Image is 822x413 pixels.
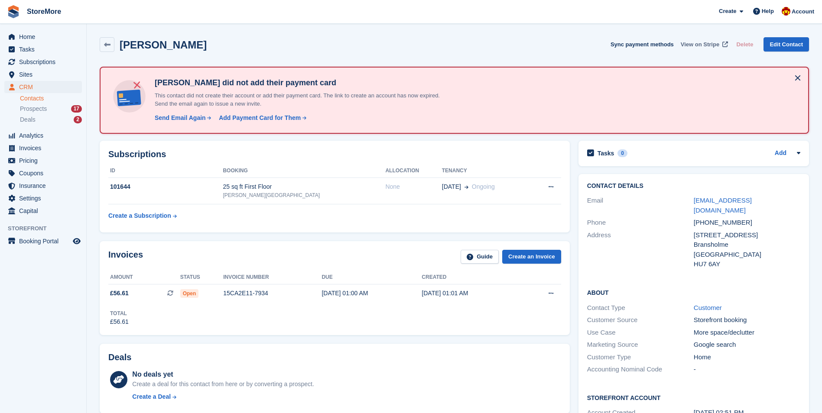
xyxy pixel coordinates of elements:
a: menu [4,56,82,68]
span: Deals [20,116,36,124]
a: menu [4,68,82,81]
th: Tenancy [442,164,531,178]
div: £56.61 [110,317,129,326]
div: [PERSON_NAME][GEOGRAPHIC_DATA] [223,191,385,199]
span: Analytics [19,129,71,142]
span: Storefront [8,224,86,233]
div: [GEOGRAPHIC_DATA] [694,250,800,260]
th: Allocation [385,164,442,178]
img: no-card-linked-e7822e413c904bf8b177c4d89f31251c4716f9871600ec3ca5bfc59e148c83f4.svg [111,78,148,115]
div: Contact Type [587,303,694,313]
span: CRM [19,81,71,93]
a: Deals 2 [20,115,82,124]
a: menu [4,31,82,43]
button: Sync payment methods [611,37,674,52]
div: Bransholme [694,240,800,250]
h2: Subscriptions [108,149,561,159]
h2: Tasks [598,149,614,157]
div: Create a Deal [132,392,171,401]
span: Prospects [20,105,47,113]
a: menu [4,155,82,167]
div: 15CA2E11-7934 [223,289,322,298]
div: Phone [587,218,694,228]
div: Storefront booking [694,315,800,325]
div: Use Case [587,328,694,338]
h2: Deals [108,352,131,362]
div: No deals yet [132,369,314,380]
span: Account [792,7,814,16]
h2: Invoices [108,250,143,264]
span: Insurance [19,180,71,192]
a: Edit Contact [764,37,809,52]
div: None [385,182,442,191]
div: More space/declutter [694,328,800,338]
a: Create an Invoice [502,250,561,264]
div: [PHONE_NUMBER] [694,218,800,228]
div: Accounting Nominal Code [587,365,694,374]
div: Home [694,352,800,362]
span: Sites [19,68,71,81]
a: Add [775,148,786,158]
a: menu [4,129,82,142]
a: Prospects 17 [20,104,82,113]
th: Created [422,271,522,284]
span: Tasks [19,43,71,55]
a: menu [4,81,82,93]
th: Booking [223,164,385,178]
span: Help [762,7,774,16]
div: Send Email Again [155,113,206,123]
a: menu [4,142,82,154]
h2: Contact Details [587,183,800,190]
th: Due [322,271,422,284]
div: 0 [617,149,627,157]
div: 17 [71,105,82,113]
a: Contacts [20,94,82,103]
h4: [PERSON_NAME] did not add their payment card [151,78,455,88]
a: menu [4,167,82,179]
div: Create a deal for this contact from here or by converting a prospect. [132,380,314,389]
th: Invoice number [223,271,322,284]
div: Total [110,310,129,317]
span: Create [719,7,736,16]
h2: Storefront Account [587,393,800,402]
h2: About [587,288,800,297]
span: View on Stripe [681,40,719,49]
a: StoreMore [23,4,65,19]
span: [DATE] [442,182,461,191]
span: Ongoing [472,183,495,190]
div: Add Payment Card for Them [219,113,301,123]
span: Booking Portal [19,235,71,247]
div: Customer Type [587,352,694,362]
div: 25 sq ft First Floor [223,182,385,191]
div: Email [587,196,694,215]
span: Coupons [19,167,71,179]
a: [EMAIL_ADDRESS][DOMAIN_NAME] [694,197,752,214]
span: Home [19,31,71,43]
div: 2 [74,116,82,123]
th: Status [180,271,224,284]
span: Pricing [19,155,71,167]
a: Customer [694,304,722,311]
a: menu [4,235,82,247]
div: [STREET_ADDRESS] [694,230,800,240]
div: Google search [694,340,800,350]
a: menu [4,205,82,217]
div: [DATE] 01:00 AM [322,289,422,298]
a: menu [4,192,82,204]
div: Address [587,230,694,269]
div: 101644 [108,182,223,191]
span: £56.61 [110,289,129,298]
div: [DATE] 01:01 AM [422,289,522,298]
div: - [694,365,800,374]
div: Marketing Source [587,340,694,350]
div: Create a Subscription [108,211,171,220]
a: Preview store [71,236,82,246]
h2: [PERSON_NAME] [120,39,207,51]
span: Subscriptions [19,56,71,68]
a: menu [4,180,82,192]
th: Amount [108,271,180,284]
span: Capital [19,205,71,217]
img: Store More Team [782,7,790,16]
a: View on Stripe [677,37,730,52]
a: Create a Subscription [108,208,177,224]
